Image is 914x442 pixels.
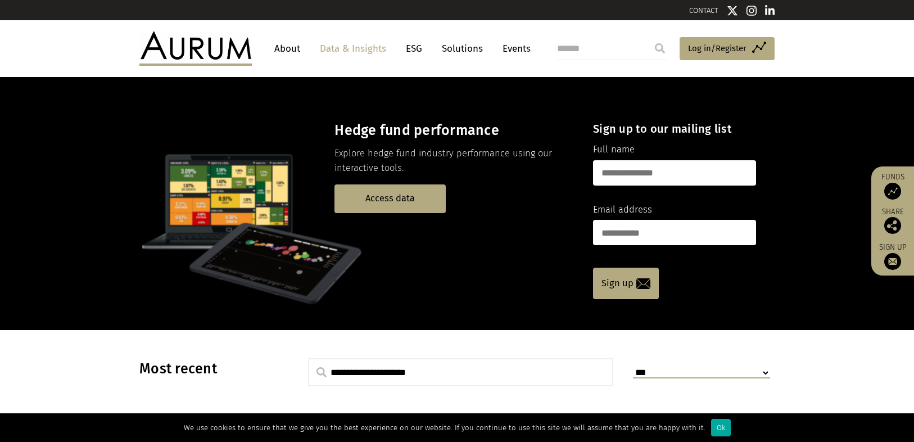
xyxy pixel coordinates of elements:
img: Share this post [884,217,901,234]
img: Instagram icon [746,5,757,16]
img: Access Funds [884,183,901,200]
a: Data & Insights [314,38,392,59]
a: Solutions [436,38,488,59]
a: Sign up [877,242,908,270]
img: Aurum [139,31,252,65]
h3: Most recent [139,360,280,377]
img: email-icon [636,278,650,289]
a: Sign up [593,268,659,299]
a: Events [497,38,531,59]
img: search.svg [316,367,327,377]
img: Twitter icon [727,5,738,16]
a: Log in/Register [680,37,775,61]
div: Share [877,208,908,234]
h3: Hedge fund performance [334,122,573,139]
input: Submit [649,37,671,60]
a: Access data [334,184,446,213]
a: Funds [877,172,908,200]
h4: Sign up to our mailing list [593,122,756,136]
img: Linkedin icon [765,5,775,16]
a: About [269,38,306,59]
p: Explore hedge fund industry performance using our interactive tools. [334,146,573,176]
label: Email address [593,202,652,217]
div: Ok [711,419,731,436]
span: Log in/Register [688,42,746,55]
a: CONTACT [689,6,718,15]
img: Sign up to our newsletter [884,253,901,270]
a: ESG [400,38,428,59]
label: Full name [593,142,635,157]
